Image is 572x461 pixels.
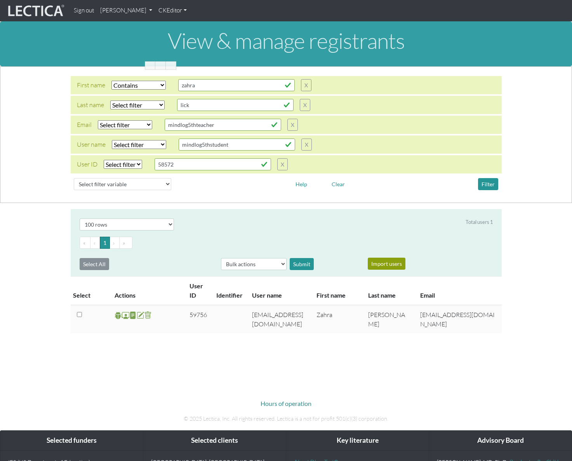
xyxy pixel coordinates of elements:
div: Selected funders [0,431,143,451]
div: Email [77,120,92,129]
h1: View & manage registrants [6,29,566,53]
button: Help [292,178,311,190]
div: Submit [290,258,314,270]
div: User ID [77,159,97,169]
img: lecticalive [6,3,64,18]
button: Filter [478,178,498,190]
button: X [287,119,298,131]
a: Hours of operation [261,400,311,407]
th: Identifier [212,276,247,305]
a: Search in Google [166,61,176,70]
th: Select [71,276,110,305]
a: [PERSON_NAME] [97,3,155,18]
button: Select All [80,258,109,270]
span: reports [129,311,137,320]
td: [EMAIL_ADDRESS][DOMAIN_NAME] [247,305,312,333]
p: © 2025 Lectica, Inc. All rights reserved. Lectica is a not for profit 501(c)(3) corporation. [71,414,502,423]
td: 59756 [185,305,212,333]
th: User ID [185,276,212,305]
span: delete [144,311,151,320]
div: Key literature [286,431,429,451]
a: Help [292,179,311,187]
span: Staff [122,311,129,320]
span: account update [137,311,144,320]
a: CKEditor [155,3,190,18]
th: User name [247,276,312,305]
ul: Pagination [80,237,493,249]
td: [PERSON_NAME] [363,305,415,333]
th: Email [416,276,502,305]
div: Last name [77,100,104,109]
a: Highlight [145,61,155,70]
a: Highlight & Sticky note [155,61,166,70]
td: [EMAIL_ADDRESS][DOMAIN_NAME] [416,305,502,333]
th: First name [312,276,363,305]
div: Advisory Board [429,431,572,451]
button: Go to page 1 [100,237,110,249]
a: Sign out [71,3,97,18]
div: User name [77,140,106,149]
button: Import users [368,258,405,270]
div: Selected clients [143,431,286,451]
div: Total users 1 [466,218,493,226]
button: Clear [328,178,348,190]
button: X [301,139,312,151]
button: X [300,99,310,111]
th: Actions [110,276,184,305]
button: X [277,158,288,170]
button: X [301,79,311,91]
div: First name [77,80,105,90]
th: Last name [363,276,415,305]
td: Zahra [312,305,363,333]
